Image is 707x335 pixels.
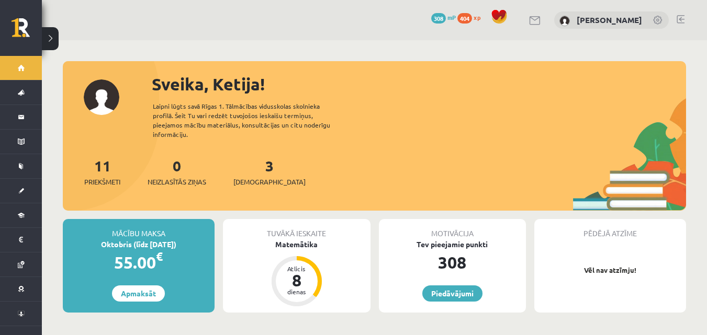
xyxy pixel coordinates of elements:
div: 8 [281,272,312,288]
div: 55.00 [63,250,215,275]
span: mP [447,13,456,21]
div: Motivācija [379,219,526,239]
div: Laipni lūgts savā Rīgas 1. Tālmācības vidusskolas skolnieka profilā. Šeit Tu vari redzēt tuvojošo... [153,101,349,139]
a: Matemātika Atlicis 8 dienas [223,239,371,308]
span: Neizlasītās ziņas [148,177,206,187]
a: Piedāvājumi [422,285,482,302]
a: 3[DEMOGRAPHIC_DATA] [233,156,306,187]
div: Sveika, Ketija! [152,72,686,97]
div: 308 [379,250,526,275]
div: dienas [281,288,312,295]
div: Tuvākā ieskaite [223,219,371,239]
div: Matemātika [223,239,371,250]
a: 308 mP [431,13,456,21]
a: 11Priekšmeti [84,156,120,187]
div: Tev pieejamie punkti [379,239,526,250]
p: Vēl nav atzīmju! [540,265,681,275]
span: 404 [457,13,472,24]
a: 404 xp [457,13,486,21]
a: Rīgas 1. Tālmācības vidusskola [12,18,42,44]
a: Apmaksāt [112,285,165,302]
div: Pēdējā atzīme [534,219,686,239]
span: Priekšmeti [84,177,120,187]
div: Atlicis [281,265,312,272]
img: Ketija Dzilna [559,16,570,26]
div: Oktobris (līdz [DATE]) [63,239,215,250]
span: xp [474,13,480,21]
span: 308 [431,13,446,24]
a: [PERSON_NAME] [577,15,642,25]
div: Mācību maksa [63,219,215,239]
span: [DEMOGRAPHIC_DATA] [233,177,306,187]
a: 0Neizlasītās ziņas [148,156,206,187]
span: € [156,249,163,264]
